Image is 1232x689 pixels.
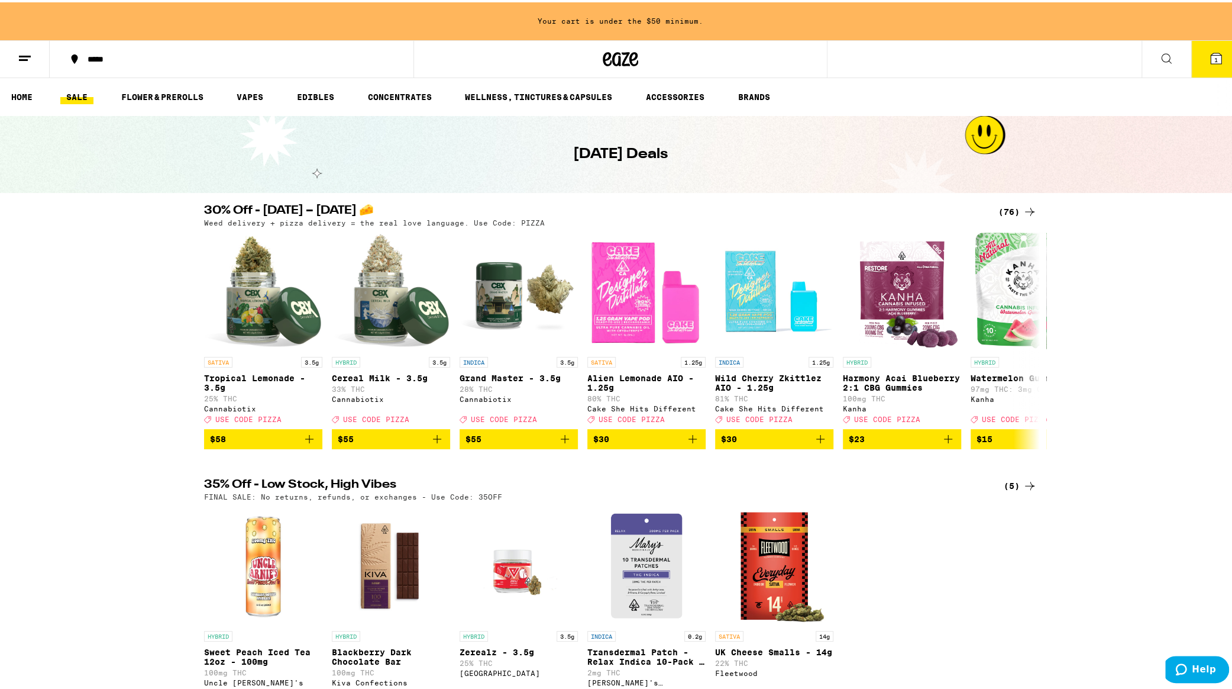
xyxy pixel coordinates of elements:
span: $23 [849,432,865,442]
a: Open page for Harmony Acai Blueberry 2:1 CBG Gummies from Kanha [843,230,961,427]
p: 80% THC [587,392,706,400]
p: 100mg THC [843,392,961,400]
p: 3.5g [557,629,578,639]
div: [GEOGRAPHIC_DATA] [460,667,578,675]
img: Fleetwood - UK Cheese Smalls - 14g [715,504,833,623]
p: 0.2g [684,629,706,639]
div: Cannabiotix [460,393,578,401]
p: 100mg THC [332,667,450,674]
img: Kanha - Watermelon Gummies [975,230,1085,349]
p: SATIVA [587,355,616,365]
img: Kanha - Harmony Acai Blueberry 2:1 CBG Gummies [844,230,959,349]
iframe: Opens a widget where you can find more information [1165,653,1229,683]
p: 100mg THC [204,667,322,674]
p: INDICA [715,355,743,365]
p: Harmony Acai Blueberry 2:1 CBG Gummies [843,371,961,390]
p: Sweet Peach Iced Tea 12oz - 100mg [204,645,322,664]
a: ACCESSORIES [640,88,710,102]
img: Cannabiotix - Grand Master - 3.5g [460,230,578,349]
p: Zerealz - 3.5g [460,645,578,655]
button: Add to bag [715,427,833,447]
span: USE CODE PIZZA [982,413,1048,421]
p: 28% THC [460,383,578,391]
p: 2mg THC [587,667,706,674]
p: HYBRID [971,355,999,365]
div: [PERSON_NAME]'s Medicinals [587,677,706,684]
img: Cake She Hits Different - Alien Lemonade AIO - 1.25g [587,230,706,349]
a: HOME [5,88,38,102]
button: Add to bag [587,427,706,447]
div: Cannabiotix [204,403,322,410]
button: Add to bag [460,427,578,447]
span: USE CODE PIZZA [599,413,665,421]
span: $55 [338,432,354,442]
p: HYBRID [204,629,232,639]
div: Cake She Hits Different [715,403,833,410]
p: Wild Cherry Zkittlez AIO - 1.25g [715,371,833,390]
p: HYBRID [332,629,360,639]
p: SATIVA [715,629,743,639]
img: Cake She Hits Different - Wild Cherry Zkittlez AIO - 1.25g [715,230,833,349]
button: Add to bag [332,427,450,447]
p: HYBRID [843,355,871,365]
a: Open page for Watermelon Gummies from Kanha [971,230,1089,427]
div: Uncle [PERSON_NAME]'s [204,677,322,684]
div: Cake She Hits Different [587,403,706,410]
a: Open page for Wild Cherry Zkittlez AIO - 1.25g from Cake She Hits Different [715,230,833,427]
div: Kanha [843,403,961,410]
a: Open page for Tropical Lemonade - 3.5g from Cannabiotix [204,230,322,427]
p: 1.25g [681,355,706,365]
p: 97mg THC: 3mg CBD [971,383,1089,391]
p: 25% THC [204,392,322,400]
div: Fleetwood [715,667,833,675]
p: Watermelon Gummies [971,371,1089,381]
p: 14g [816,629,833,639]
p: 33% THC [332,383,450,391]
button: Add to bag [971,427,1089,447]
span: $55 [465,432,481,442]
a: SALE [60,88,93,102]
p: Tropical Lemonade - 3.5g [204,371,322,390]
div: Cannabiotix [332,393,450,401]
p: 25% THC [460,657,578,665]
p: Grand Master - 3.5g [460,371,578,381]
div: Kiva Confections [332,677,450,684]
p: INDICA [587,629,616,639]
p: 3.5g [429,355,450,365]
span: USE CODE PIZZA [854,413,920,421]
p: 81% THC [715,392,833,400]
a: Open page for Alien Lemonade AIO - 1.25g from Cake She Hits Different [587,230,706,427]
p: Alien Lemonade AIO - 1.25g [587,371,706,390]
a: (76) [998,202,1037,217]
img: Cannabiotix - Cereal Milk - 3.5g [332,230,450,349]
div: Kanha [971,393,1089,401]
h2: 35% Off - Low Stock, High Vibes [204,476,979,491]
h1: [DATE] Deals [573,142,668,162]
a: (5) [1004,476,1037,491]
a: Open page for Grand Master - 3.5g from Cannabiotix [460,230,578,427]
p: FINAL SALE: No returns, refunds, or exchanges - Use Code: 35OFF [204,491,502,498]
span: $15 [976,432,992,442]
button: Add to bag [204,427,322,447]
p: Cereal Milk - 3.5g [332,371,450,381]
img: Mary's Medicinals - Transdermal Patch - Relax Indica 10-Pack - 200mg [587,504,706,623]
span: USE CODE PIZZA [343,413,409,421]
p: INDICA [460,355,488,365]
img: Cannabiotix - Tropical Lemonade - 3.5g [204,230,322,349]
img: Uncle Arnie's - Sweet Peach Iced Tea 12oz - 100mg [204,504,322,623]
h2: 30% Off - [DATE] – [DATE] 🧀 [204,202,979,217]
p: Weed delivery + pizza delivery = the real love language. Use Code: PIZZA [204,217,545,224]
p: UK Cheese Smalls - 14g [715,645,833,655]
p: SATIVA [204,355,232,365]
p: HYBRID [332,355,360,365]
span: USE CODE PIZZA [215,413,282,421]
span: $58 [210,432,226,442]
span: $30 [593,432,609,442]
span: USE CODE PIZZA [471,413,537,421]
p: Transdermal Patch - Relax Indica 10-Pack - 200mg [587,645,706,664]
span: USE CODE PIZZA [726,413,793,421]
a: CONCENTRATES [362,88,438,102]
p: Blackberry Dark Chocolate Bar [332,645,450,664]
span: 1 [1214,54,1218,61]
